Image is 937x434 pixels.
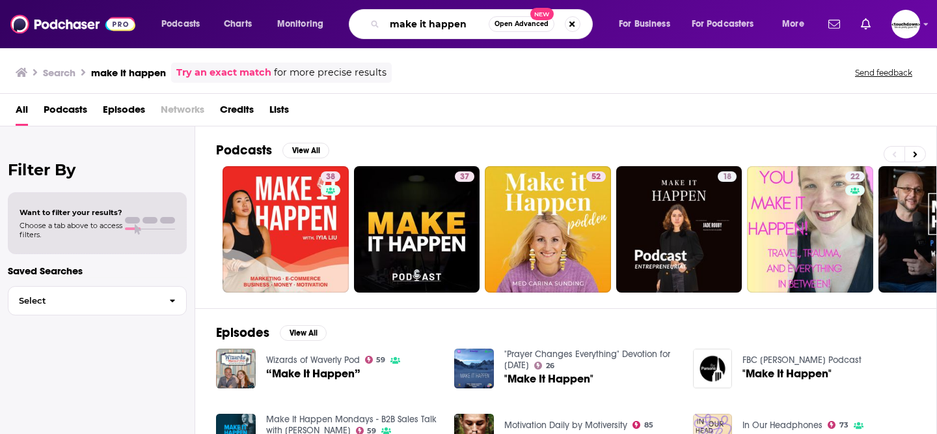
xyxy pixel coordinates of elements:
[504,349,670,371] a: "Prayer Changes Everything" Devotion for Today
[176,65,271,80] a: Try an exact match
[718,171,737,182] a: 18
[274,65,387,80] span: for more precise results
[216,142,329,158] a: PodcastsView All
[8,297,159,305] span: Select
[856,13,876,35] a: Show notifications dropdown
[44,99,87,126] a: Podcasts
[742,354,862,366] a: FBC Parsons Podcast
[534,362,554,369] a: 26
[489,16,554,32] button: Open AdvancedNew
[376,357,385,363] span: 59
[216,349,256,388] img: “Make It Happen”
[321,171,340,182] a: 38
[216,325,269,341] h2: Episodes
[485,166,611,293] a: 52
[619,15,670,33] span: For Business
[495,21,549,27] span: Open Advanced
[277,15,323,33] span: Monitoring
[365,356,386,364] a: 59
[692,15,754,33] span: For Podcasters
[891,10,920,38] span: Logged in as jvervelde
[723,171,731,184] span: 18
[644,422,653,428] span: 85
[282,143,329,158] button: View All
[546,363,554,369] span: 26
[216,142,272,158] h2: Podcasts
[591,171,601,184] span: 52
[504,373,593,384] a: "Make It Happen"
[269,99,289,126] a: Lists
[891,10,920,38] button: Show profile menu
[683,14,773,35] button: open menu
[20,221,122,239] span: Choose a tab above to access filters.
[782,15,804,33] span: More
[354,166,480,293] a: 37
[103,99,145,126] a: Episodes
[891,10,920,38] img: User Profile
[632,421,653,429] a: 85
[839,422,849,428] span: 73
[851,67,916,78] button: Send feedback
[610,14,686,35] button: open menu
[8,265,187,277] p: Saved Searches
[742,420,822,431] a: In Our Headphones
[326,171,335,184] span: 38
[161,99,204,126] span: Networks
[215,14,260,35] a: Charts
[216,325,327,341] a: EpisodesView All
[454,349,494,388] img: "Make It Happen"
[747,166,873,293] a: 22
[530,8,554,20] span: New
[828,421,849,429] a: 73
[773,14,821,35] button: open menu
[455,171,474,182] a: 37
[161,15,200,33] span: Podcasts
[266,354,360,366] a: Wizards of Waverly Pod
[266,368,360,379] a: “Make It Happen”
[385,14,489,35] input: Search podcasts, credits, & more...
[361,9,605,39] div: Search podcasts, credits, & more...
[8,286,187,315] button: Select
[152,14,217,35] button: open menu
[504,420,627,431] a: Motivation Daily by Motiversity
[367,428,376,434] span: 59
[850,171,860,184] span: 22
[823,13,845,35] a: Show notifications dropdown
[742,368,832,379] a: "Make It Happen"
[16,99,28,126] a: All
[280,325,327,341] button: View All
[20,208,122,217] span: Want to filter your results?
[8,160,187,179] h2: Filter By
[43,66,75,79] h3: Search
[220,99,254,126] a: Credits
[845,171,865,182] a: 22
[223,166,349,293] a: 38
[616,166,742,293] a: 18
[268,14,340,35] button: open menu
[460,171,469,184] span: 37
[693,349,733,388] img: "Make It Happen"
[10,12,135,36] img: Podchaser - Follow, Share and Rate Podcasts
[586,171,606,182] a: 52
[224,15,252,33] span: Charts
[91,66,166,79] h3: make it happen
